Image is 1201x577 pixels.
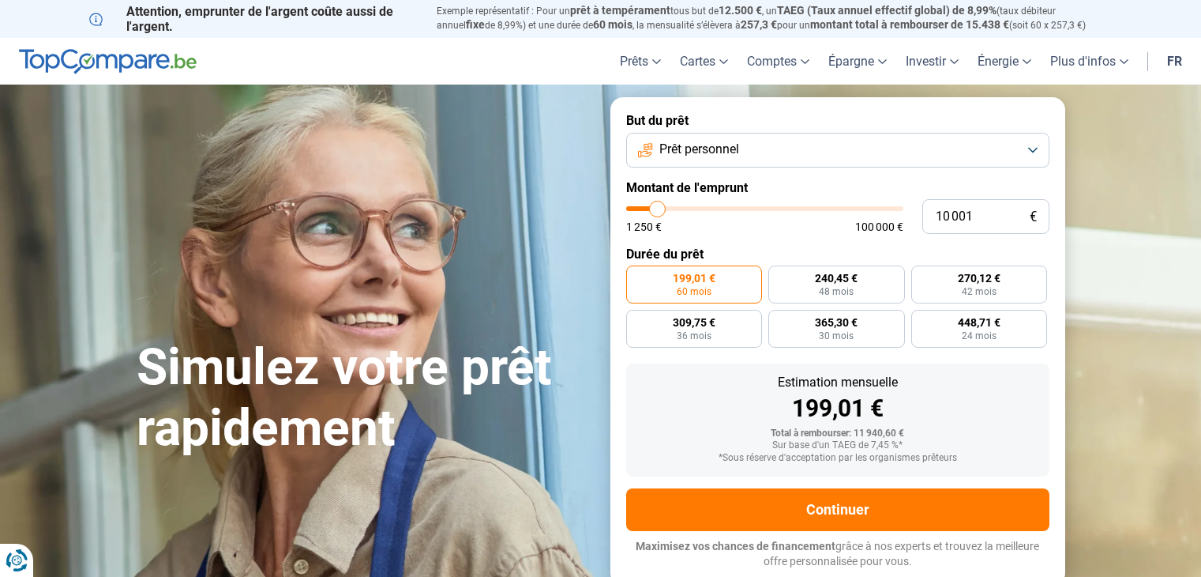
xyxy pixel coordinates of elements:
[19,49,197,74] img: TopCompare
[570,4,670,17] span: prêt à tempérament
[626,113,1049,128] label: But du prêt
[777,4,996,17] span: TAEG (Taux annuel effectif global) de 8,99%
[958,317,1000,328] span: 448,71 €
[626,180,1049,195] label: Montant de l'emprunt
[626,539,1049,570] p: grâce à nos experts et trouvez la meilleure offre personnalisée pour vous.
[673,317,715,328] span: 309,75 €
[719,4,762,17] span: 12.500 €
[896,38,968,85] a: Investir
[137,338,591,459] h1: Simulez votre prêt rapidement
[626,488,1049,531] button: Continuer
[815,317,858,328] span: 365,30 €
[636,540,835,552] span: Maximisez vos chances de financement
[89,4,418,34] p: Attention, emprunter de l'argent coûte aussi de l'argent.
[819,38,896,85] a: Épargne
[626,247,1049,262] label: Durée du prêt
[670,38,737,85] a: Cartes
[958,273,1000,284] span: 270,12 €
[855,221,903,232] span: 100 000 €
[819,287,854,296] span: 48 mois
[639,376,1037,389] div: Estimation mensuelle
[815,273,858,284] span: 240,45 €
[1041,38,1138,85] a: Plus d'infos
[1030,210,1037,224] span: €
[673,273,715,284] span: 199,01 €
[737,38,819,85] a: Comptes
[810,18,1009,31] span: montant total à rembourser de 15.438 €
[639,397,1037,420] div: 199,01 €
[610,38,670,85] a: Prêts
[593,18,632,31] span: 60 mois
[659,141,739,158] span: Prêt personnel
[741,18,777,31] span: 257,3 €
[962,287,996,296] span: 42 mois
[437,4,1113,32] p: Exemple représentatif : Pour un tous but de , un (taux débiteur annuel de 8,99%) et une durée de ...
[626,133,1049,168] button: Prêt personnel
[677,331,711,341] span: 36 mois
[1158,38,1192,85] a: fr
[639,428,1037,439] div: Total à rembourser: 11 940,60 €
[962,331,996,341] span: 24 mois
[968,38,1041,85] a: Énergie
[626,221,662,232] span: 1 250 €
[819,331,854,341] span: 30 mois
[639,453,1037,464] div: *Sous réserve d'acceptation par les organismes prêteurs
[466,18,485,31] span: fixe
[639,440,1037,451] div: Sur base d'un TAEG de 7,45 %*
[677,287,711,296] span: 60 mois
